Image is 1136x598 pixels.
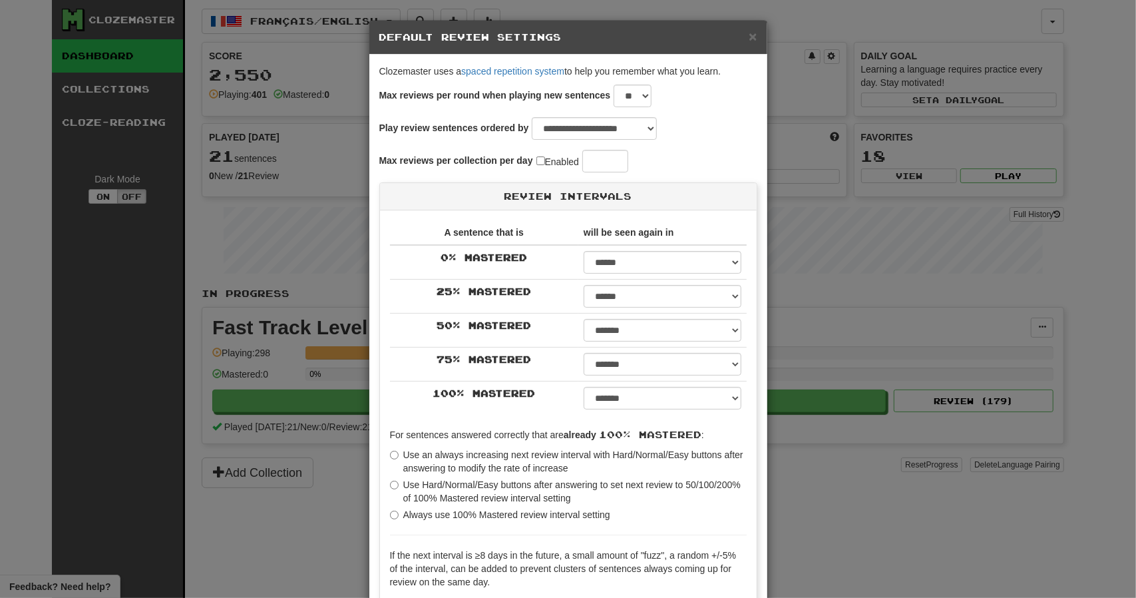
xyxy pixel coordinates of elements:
input: Use an always increasing next review interval with Hard/Normal/Easy buttons after answering to mo... [390,451,399,459]
p: For sentences answered correctly that are : [390,428,747,442]
label: 50 % Mastered [437,319,531,332]
label: Max reviews per collection per day [379,154,533,167]
th: A sentence that is [390,220,579,245]
label: 25 % Mastered [437,285,531,298]
span: 100% Mastered [599,429,701,440]
div: Review Intervals [380,183,757,210]
input: Always use 100% Mastered review interval setting [390,511,399,519]
a: spaced repetition system [461,66,564,77]
h5: Default Review Settings [379,31,757,44]
label: Play review sentences ordered by [379,121,529,135]
p: Clozemaster uses a to help you remember what you learn. [379,65,757,78]
label: 75 % Mastered [437,353,531,366]
p: If the next interval is ≥8 days in the future, a small amount of "fuzz", a random +/-5% of the in... [390,549,747,589]
label: Always use 100% Mastered review interval setting [390,508,610,521]
input: Enabled [536,156,545,165]
span: × [749,29,757,44]
label: 100 % Mastered [433,387,535,400]
input: Use Hard/Normal/Easy buttons after answering to set next review to 50/100/200% of 100% Mastered r... [390,481,399,489]
label: Enabled [536,154,579,168]
label: Use Hard/Normal/Easy buttons after answering to set next review to 50/100/200% of 100% Mastered r... [390,478,747,505]
label: Max reviews per round when playing new sentences [379,89,611,102]
strong: already [564,430,596,440]
label: 0 % Mastered [441,251,527,264]
label: Use an always increasing next review interval with Hard/Normal/Easy buttons after answering to mo... [390,448,747,475]
button: Close [749,29,757,43]
th: will be seen again in [578,220,746,245]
